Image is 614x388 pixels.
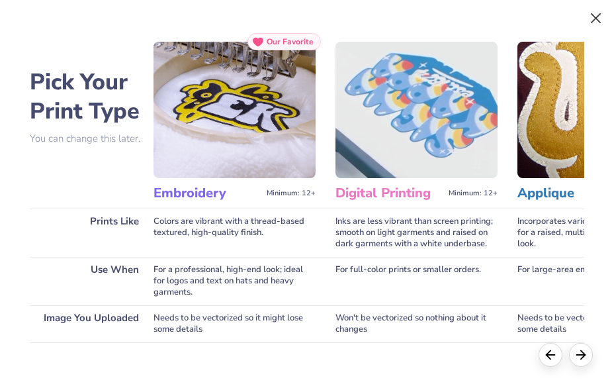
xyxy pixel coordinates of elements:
div: For a professional, high-end look; ideal for logos and text on hats and heavy garments. [153,257,316,305]
div: Prints Like [30,209,152,257]
div: Use When [30,257,152,305]
div: Needs to be vectorized so it might lose some details [153,305,316,342]
div: Won't be vectorized so nothing about it changes [335,305,498,342]
span: Minimum: 12+ [449,189,498,198]
img: Embroidery [153,42,316,178]
div: Inks are less vibrant than screen printing; smooth on light garments and raised on dark garments ... [335,209,498,257]
button: Close [584,6,609,31]
div: For full-color prints or smaller orders. [335,257,498,305]
h3: Embroidery [153,185,261,202]
div: Colors are vibrant with a thread-based textured, high-quality finish. [153,209,316,257]
h2: Pick Your Print Type [30,68,152,126]
div: Image You Uploaded [30,305,152,342]
p: You can change this later. [30,133,152,144]
span: Minimum: 12+ [267,189,316,198]
img: Digital Printing [335,42,498,178]
span: Our Favorite [267,37,314,46]
h3: Digital Printing [335,185,443,202]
